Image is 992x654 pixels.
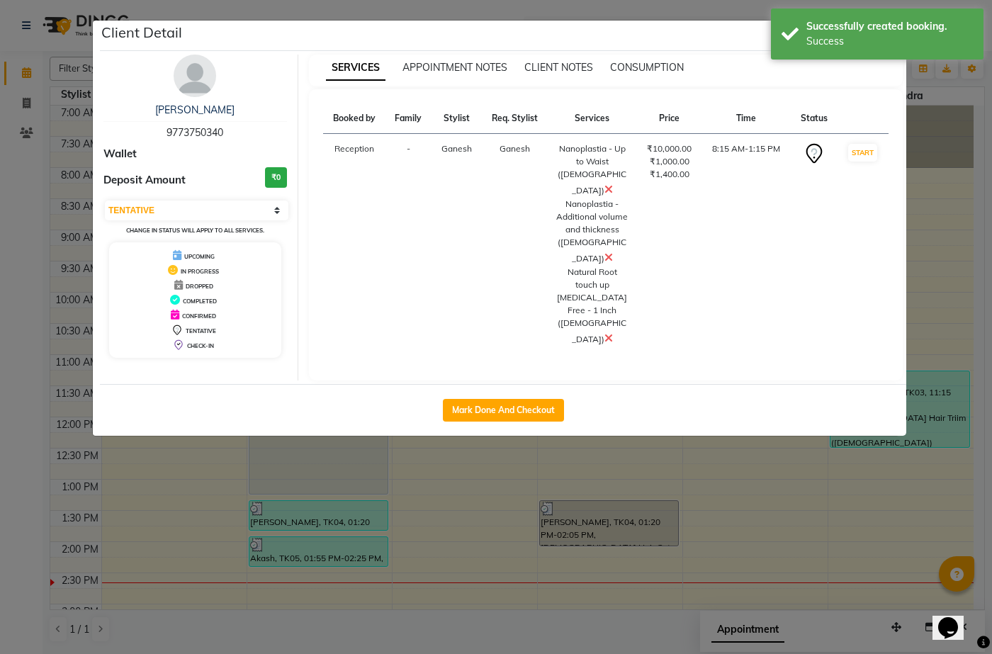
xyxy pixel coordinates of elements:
div: Nanoplastia - Up to Waist ([DEMOGRAPHIC_DATA]) [556,142,629,198]
button: Mark Done And Checkout [443,399,564,422]
th: Services [548,103,637,134]
div: ₹1,000.00 [646,155,693,168]
span: CHECK-IN [187,342,214,349]
span: COMPLETED [183,298,217,305]
span: UPCOMING [184,253,215,260]
span: TENTATIVE [186,327,216,334]
div: ₹10,000.00 [646,142,693,155]
span: Deposit Amount [103,172,186,188]
th: Price [637,103,701,134]
img: avatar [174,55,216,97]
span: Ganesh [500,143,530,154]
div: Success [806,34,973,49]
span: SERVICES [326,55,385,81]
div: ₹1,400.00 [646,168,693,181]
span: 9773750340 [167,126,223,139]
small: Change in status will apply to all services. [126,227,264,234]
th: Family [385,103,432,134]
th: Req. Stylist [481,103,548,134]
span: CLIENT NOTES [524,61,593,74]
td: 8:15 AM-1:15 PM [701,134,791,356]
div: Natural Root touch up [MEDICAL_DATA] Free - 1 Inch ([DEMOGRAPHIC_DATA]) [556,266,629,346]
th: Time [701,103,791,134]
h3: ₹0 [265,167,287,188]
th: Booked by [323,103,385,134]
th: Status [791,103,837,134]
div: Nanoplastia - Additional volume and thickness ([DEMOGRAPHIC_DATA]) [556,198,629,266]
div: Successfully created booking. [806,19,973,34]
span: CONFIRMED [182,312,216,320]
h5: Client Detail [101,22,182,43]
span: DROPPED [186,283,213,290]
span: Wallet [103,146,137,162]
iframe: chat widget [932,597,978,640]
button: START [848,144,877,162]
span: APPOINTMENT NOTES [402,61,507,74]
span: CONSUMPTION [610,61,684,74]
th: Stylist [432,103,481,134]
td: - [385,134,432,356]
a: [PERSON_NAME] [155,103,235,116]
td: Reception [323,134,385,356]
span: Ganesh [441,143,472,154]
span: IN PROGRESS [181,268,219,275]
